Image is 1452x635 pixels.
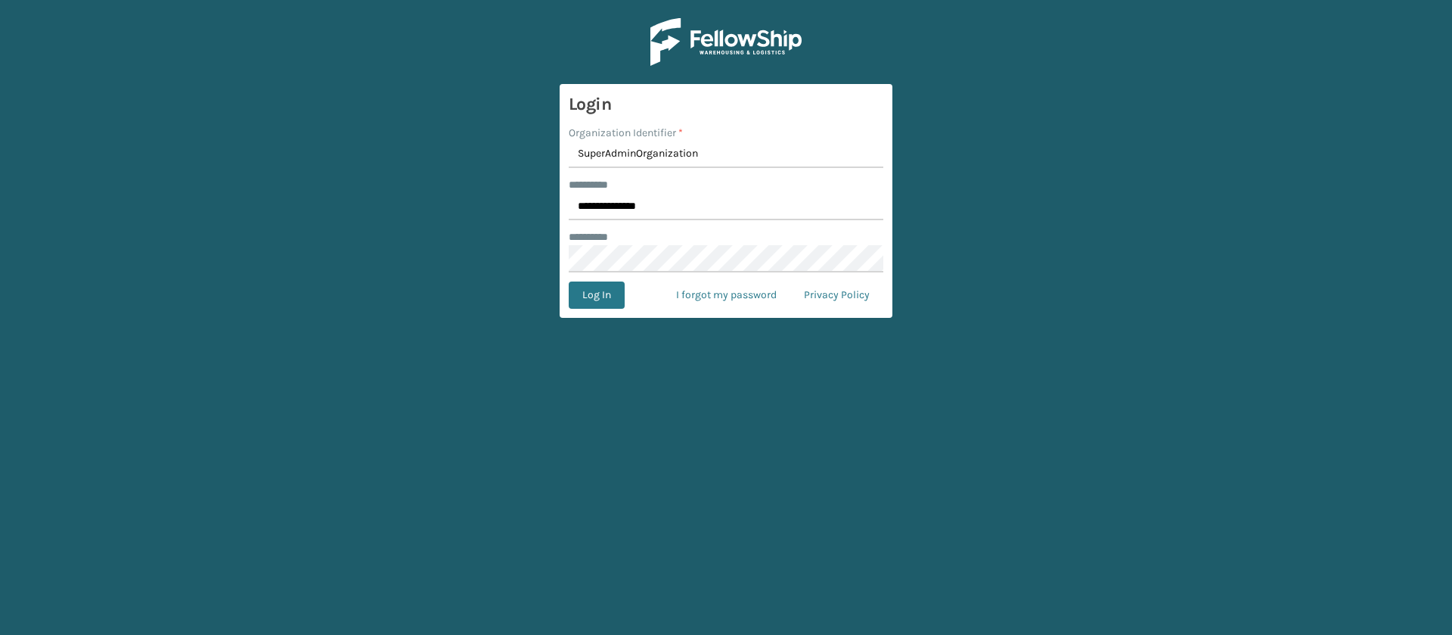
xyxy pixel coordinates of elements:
a: Privacy Policy [790,282,883,309]
h3: Login [569,93,883,116]
img: Logo [650,18,802,66]
label: Organization Identifier [569,125,683,141]
a: I forgot my password [662,282,790,309]
button: Log In [569,282,625,309]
